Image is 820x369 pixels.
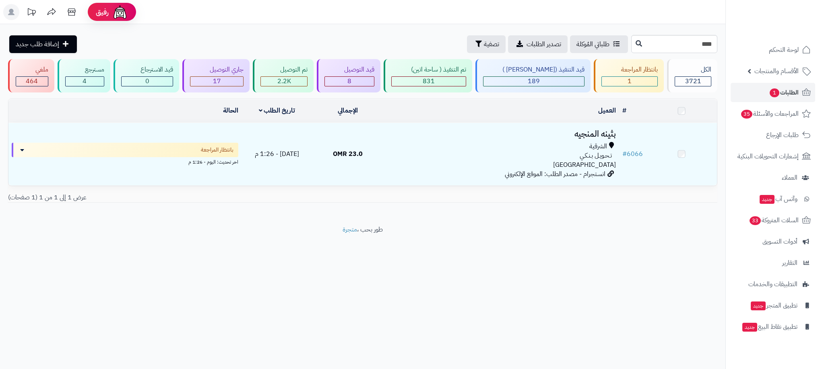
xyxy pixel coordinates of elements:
div: اخر تحديث: اليوم - 1:26 م [12,157,238,166]
span: انستجرام - مصدر الطلب: الموقع الإلكتروني [505,169,605,179]
a: إضافة طلب جديد [9,35,77,53]
a: طلباتي المُوكلة [570,35,628,53]
span: 464 [26,76,38,86]
img: ai-face.png [112,4,128,20]
a: قيد التنفيذ ([PERSON_NAME] ) 189 [474,59,593,92]
span: الطلبات [769,87,799,98]
span: الأقسام والمنتجات [754,66,799,77]
span: أدوات التسويق [762,236,797,247]
a: التقارير [731,253,815,273]
div: قيد التنفيذ ([PERSON_NAME] ) [483,65,585,74]
div: 0 [122,77,173,86]
a: تاريخ الطلب [259,106,295,115]
span: # [622,149,627,159]
a: الطلبات1 [731,83,815,102]
span: العملاء [782,172,797,183]
a: لوحة التحكم [731,40,815,59]
div: 17 [190,77,243,86]
span: 4 [83,76,87,86]
h3: بثينه المنجيه [386,129,616,139]
a: المراجعات والأسئلة35 [731,104,815,123]
div: 189 [483,77,585,86]
span: 3721 [685,76,701,86]
a: الحالة [223,106,238,115]
a: تطبيق نقاط البيعجديد [731,317,815,336]
span: جديد [742,323,757,332]
span: المراجعات والأسئلة [740,108,799,119]
span: إضافة طلب جديد [16,39,59,49]
span: جديد [760,195,775,204]
a: تحديثات المنصة [21,4,41,22]
div: قيد الاسترجاع [121,65,174,74]
div: جاري التوصيل [190,65,244,74]
a: الكل3721 [665,59,719,92]
div: تم التوصيل [260,65,308,74]
a: العميل [598,106,616,115]
span: 2.2K [277,76,291,86]
div: 8 [325,77,374,86]
a: السلات المتروكة33 [731,211,815,230]
span: [GEOGRAPHIC_DATA] [553,160,616,170]
span: تطبيق نقاط البيع [742,321,797,332]
a: طلبات الإرجاع [731,125,815,145]
span: طلبات الإرجاع [766,129,799,141]
a: الإجمالي [338,106,358,115]
span: وآتس آب [759,193,797,205]
a: إشعارات التحويلات البنكية [731,147,815,166]
a: جاري التوصيل 17 [181,59,251,92]
button: تصفية [467,35,506,53]
div: 464 [16,77,48,86]
a: وآتس آبجديد [731,189,815,209]
a: بانتظار المراجعة 1 [592,59,665,92]
span: 1 [769,88,779,97]
div: 1 [602,77,657,86]
span: الشرقية [589,142,607,151]
a: تم التوصيل 2.2K [251,59,315,92]
span: تصفية [484,39,499,49]
span: [DATE] - 1:26 م [255,149,299,159]
div: 4 [66,77,104,86]
span: 189 [528,76,540,86]
span: تصدير الطلبات [527,39,561,49]
a: ملغي 464 [6,59,56,92]
span: 8 [347,76,351,86]
span: 33 [749,216,761,225]
span: 17 [213,76,221,86]
span: 831 [423,76,435,86]
div: الكل [675,65,711,74]
a: # [622,106,626,115]
span: 0 [145,76,149,86]
div: قيد التوصيل [324,65,374,74]
a: قيد الاسترجاع 0 [112,59,181,92]
span: التقارير [782,257,797,269]
div: ملغي [16,65,48,74]
span: 35 [741,109,753,119]
a: تصدير الطلبات [508,35,568,53]
div: مسترجع [65,65,104,74]
span: 1 [628,76,632,86]
a: العملاء [731,168,815,187]
a: التطبيقات والخدمات [731,275,815,294]
div: تم التنفيذ ( ساحة اتين) [391,65,466,74]
a: أدوات التسويق [731,232,815,251]
a: قيد التوصيل 8 [315,59,382,92]
img: logo-2.png [765,15,812,32]
span: جديد [751,301,766,310]
span: لوحة التحكم [769,44,799,55]
div: عرض 1 إلى 1 من 1 (1 صفحات) [2,193,363,202]
div: بانتظار المراجعة [601,65,658,74]
span: التطبيقات والخدمات [748,279,797,290]
span: إشعارات التحويلات البنكية [737,151,799,162]
span: تـحـويـل بـنـكـي [580,151,612,160]
a: مسترجع 4 [56,59,112,92]
a: #6066 [622,149,643,159]
span: 23.0 OMR [333,149,363,159]
span: رفيق [96,7,109,17]
span: بانتظار المراجعة [201,146,233,154]
a: متجرة [343,225,357,234]
div: 831 [392,77,466,86]
span: طلباتي المُوكلة [576,39,609,49]
a: تطبيق المتجرجديد [731,296,815,315]
span: تطبيق المتجر [750,300,797,311]
span: السلات المتروكة [749,215,799,226]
